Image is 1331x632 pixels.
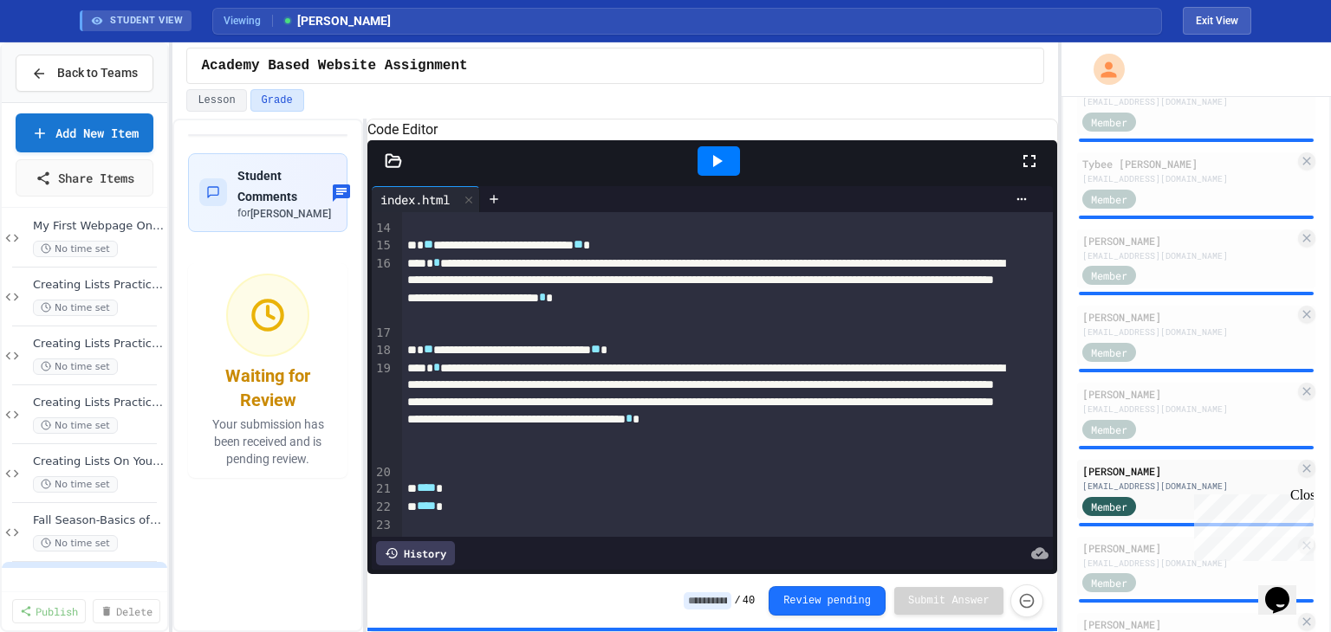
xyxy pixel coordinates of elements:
div: [EMAIL_ADDRESS][DOMAIN_NAME] [1082,403,1295,416]
span: No time set [33,300,118,316]
span: [PERSON_NAME] [250,208,331,220]
span: Member [1091,191,1127,207]
span: Member [1091,499,1127,514]
span: Creating Lists Practice Assignment 1 [33,278,164,293]
div: [PERSON_NAME] [1082,309,1295,325]
div: [PERSON_NAME] [1082,233,1295,248]
div: [EMAIL_ADDRESS][DOMAIN_NAME] [1082,326,1295,339]
div: [PERSON_NAME] [1082,463,1295,479]
span: Member [1091,114,1127,130]
span: My First Webpage On Your Own Assignment [33,219,164,234]
span: Creating Lists Practice Assignment 2 [33,337,164,351]
span: 40 [743,594,755,608]
span: No time set [33,241,118,257]
span: Member [1091,268,1127,283]
span: Back to Teams [57,64,138,82]
div: History [376,541,455,565]
div: for [237,206,331,221]
button: Back to Teams [16,55,153,92]
a: Delete [93,599,160,623]
span: Fall Season-Basics of HTML Web Page Assignment [33,513,164,528]
div: 17 [372,325,393,342]
p: Your submission has been received and is pending review. [198,416,337,468]
span: Member [1091,575,1127,590]
div: [PERSON_NAME] [1082,540,1295,556]
span: Creating Lists Practice Assignment 3 [33,396,164,410]
span: No time set [33,358,118,375]
div: 16 [372,255,393,326]
a: Share Items [16,159,153,197]
span: No time set [33,535,118,551]
div: 23 [372,517,393,534]
div: Tybee [PERSON_NAME] [1082,156,1295,171]
div: index.html [372,190,458,209]
span: / [735,594,741,608]
iframe: chat widget [1258,563,1314,615]
iframe: chat widget [1187,487,1314,561]
span: Viewing [224,13,273,29]
div: [PERSON_NAME] [1082,386,1295,402]
div: 22 [372,499,393,517]
div: My Account [1075,49,1129,89]
span: No time set [33,417,118,434]
div: 20 [372,464,393,481]
div: [EMAIL_ADDRESS][DOMAIN_NAME] [1082,480,1295,493]
button: Exit student view [1183,7,1251,35]
span: Member [1091,422,1127,437]
span: No time set [33,476,118,493]
div: index.html [372,186,480,212]
div: 18 [372,342,393,360]
div: [EMAIL_ADDRESS][DOMAIN_NAME] [1082,249,1295,262]
div: 19 [372,360,393,464]
div: Waiting for Review [198,364,337,412]
a: Add New Item [16,113,153,152]
span: [PERSON_NAME] [282,12,391,30]
button: Review pending [769,586,886,616]
div: 14 [372,220,393,237]
span: Member [1091,345,1127,360]
span: Academy Based Website Assignment [201,55,467,76]
div: Chat with us now!Close [7,7,120,110]
span: Student Comments [237,169,297,203]
button: Force resubmission of student's answer (Admin only) [1010,584,1043,617]
span: Submit Answer [908,594,990,608]
button: Submit Answer [894,587,1003,615]
span: Creating Lists On Your Own Assignment [33,455,164,469]
div: [PERSON_NAME] [1082,616,1295,632]
button: Grade [250,89,304,112]
a: Publish [12,599,86,623]
div: [EMAIL_ADDRESS][DOMAIN_NAME] [1082,95,1295,108]
div: 15 [372,237,393,255]
div: [EMAIL_ADDRESS][DOMAIN_NAME] [1082,557,1295,570]
button: Lesson [186,89,246,112]
span: STUDENT VIEW [110,14,183,29]
h6: Code Editor [367,119,1056,140]
div: 21 [372,480,393,499]
div: [EMAIL_ADDRESS][DOMAIN_NAME] [1082,172,1295,185]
